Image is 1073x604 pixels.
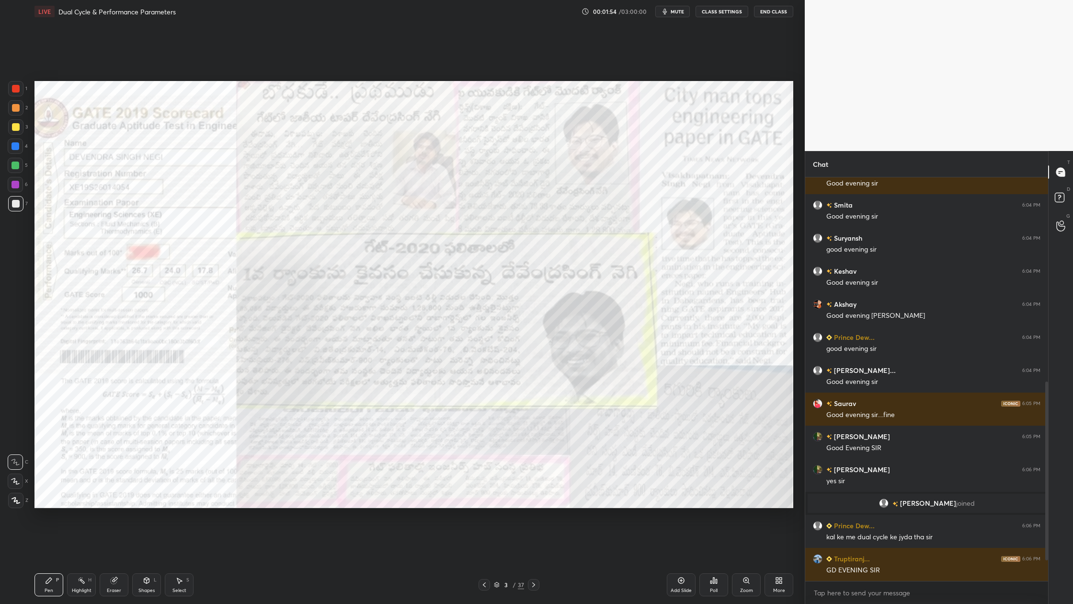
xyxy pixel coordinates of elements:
img: default.png [813,200,822,210]
div: Good evening sir [826,377,1040,387]
div: S [186,578,189,582]
div: Add Slide [671,588,692,593]
span: mute [671,8,684,15]
div: More [773,588,785,593]
h6: [PERSON_NAME]... [832,365,896,375]
div: Good evening [PERSON_NAME] [826,311,1040,321]
div: P [56,578,59,582]
div: good evening sir [826,344,1040,354]
div: 1 [8,81,27,96]
p: T [1067,159,1070,166]
h6: [PERSON_NAME] [832,465,890,475]
div: 6 [8,177,28,192]
h6: Prince Dew... [832,332,875,342]
div: Good Evening SIR [826,443,1040,453]
div: L [154,578,157,582]
div: 6:06 PM [1022,467,1040,473]
img: no-rating-badge.077c3623.svg [826,467,832,473]
p: G [1066,212,1070,220]
img: iconic-dark.1390631f.png [1001,401,1020,407]
div: 6:05 PM [1022,401,1040,407]
img: no-rating-badge.077c3623.svg [826,269,832,274]
div: Pen [45,588,53,593]
div: 2 [8,100,28,116]
div: Good evening sir [826,179,1040,188]
img: no-rating-badge.077c3623.svg [826,368,832,373]
p: Chat [805,151,836,177]
img: default.png [879,499,889,508]
img: no-rating-badge.077c3623.svg [826,302,832,307]
div: 4 [8,139,28,154]
div: 6:04 PM [1022,202,1040,208]
h6: Truptiranj... [832,554,870,564]
div: 7 [8,196,28,211]
img: no-rating-badge.077c3623.svg [826,401,832,407]
span: [PERSON_NAME] [900,499,956,507]
div: Shapes [138,588,155,593]
h6: Saurav [832,398,856,408]
img: no-rating-badge.077c3623.svg [892,501,898,507]
button: mute [655,6,690,17]
div: Poll [710,588,718,593]
img: default.png [813,366,822,375]
img: no-rating-badge.077c3623.svg [826,236,832,241]
div: 6:04 PM [1022,335,1040,340]
img: d8291dd1f779437188234d09d8eea641.jpg [813,465,822,475]
h6: Prince Dew... [832,521,875,531]
div: Eraser [107,588,121,593]
div: 6:04 PM [1022,235,1040,241]
div: H [88,578,91,582]
div: Good evening sir [826,278,1040,288]
img: default.png [813,267,822,276]
div: LIVE [34,6,55,17]
img: Learner_Badge_beginner_1_8b307cf2a0.svg [826,335,832,340]
img: no-rating-badge.077c3623.svg [826,203,832,208]
div: good evening sir [826,245,1040,255]
div: Zoom [740,588,753,593]
img: 0106ac4127a8463898df3e468dbf2ec8.jpg [813,399,822,408]
div: 5 [8,158,28,173]
div: C [8,454,28,470]
h6: Smita [832,200,853,210]
h6: Suryansh [832,233,862,243]
img: iconic-dark.1390631f.png [1001,556,1020,562]
div: yes sir [826,476,1040,486]
button: End Class [754,6,793,17]
h6: Akshay [832,299,856,309]
div: / [513,582,516,588]
div: Good evening sir....fine [826,410,1040,420]
h6: Keshav [832,266,856,276]
div: 6:05 PM [1022,434,1040,440]
button: CLASS SETTINGS [696,6,748,17]
div: 6:04 PM [1022,268,1040,274]
img: default.png [813,521,822,531]
div: 6:06 PM [1022,556,1040,562]
img: d8291dd1f779437188234d09d8eea641.jpg [813,432,822,441]
div: GD EVENING SIR [826,566,1040,575]
div: Good evening sir [826,212,1040,221]
img: 8c720e6d7ac54b6bbdd0c90e54489dae.jpg [813,554,822,564]
div: 37 [518,581,524,589]
img: default.png [813,333,822,342]
div: Z [8,493,28,508]
div: 6:06 PM [1022,523,1040,529]
div: grid [805,177,1048,581]
div: 6:04 PM [1022,368,1040,373]
div: X [8,474,28,489]
img: no-rating-badge.077c3623.svg [826,434,832,440]
h4: Dual Cycle & Performance Parameters [58,7,176,16]
div: 3 [8,119,28,135]
img: 61931abb8d4145f5977584389b718d16.png [813,300,822,309]
img: Learner_Badge_beginner_1_8b307cf2a0.svg [826,556,832,562]
h6: [PERSON_NAME] [832,431,890,441]
div: Select [172,588,186,593]
span: joined [956,499,975,507]
p: D [1067,186,1070,193]
img: Learner_Badge_beginner_1_8b307cf2a0.svg [826,523,832,529]
div: 6:04 PM [1022,302,1040,307]
img: default.png [813,233,822,243]
div: Highlight [72,588,91,593]
div: 3 [502,582,511,588]
div: kal ke me dual cycle ke jyda tha sir [826,533,1040,542]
